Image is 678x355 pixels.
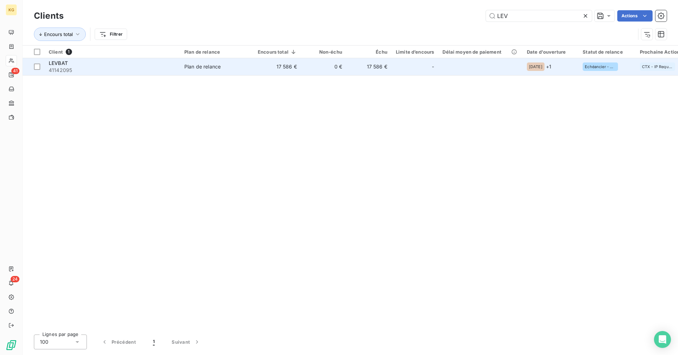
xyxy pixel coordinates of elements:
[93,335,144,349] button: Précédent
[44,31,73,37] span: Encours total
[254,58,301,75] td: 17 586 €
[49,60,68,66] span: LEVBAT
[529,65,542,69] span: [DATE]
[184,49,249,55] div: Plan de relance
[184,63,221,70] div: Plan de relance
[396,49,434,55] div: Limite d’encours
[617,10,653,22] button: Actions
[583,49,631,55] div: Statut de relance
[11,276,19,282] span: 24
[527,49,574,55] div: Date d'ouverture
[654,331,671,348] div: Open Intercom Messenger
[305,49,342,55] div: Non-échu
[66,49,72,55] span: 1
[442,49,518,55] div: Délai moyen de paiement
[6,69,17,80] a: 41
[95,29,127,40] button: Filtrer
[163,335,209,349] button: Suivant
[40,338,48,345] span: 100
[144,335,163,349] button: 1
[6,4,17,16] div: KG
[49,49,63,55] span: Client
[351,49,387,55] div: Échu
[642,65,673,69] span: CTX - IP Requête à rédiger
[153,338,155,345] span: 1
[34,28,86,41] button: Encours total
[301,58,346,75] td: 0 €
[6,339,17,351] img: Logo LeanPay
[258,49,297,55] div: Encours total
[546,63,551,70] span: + 1
[346,58,392,75] td: 17 586 €
[49,67,176,74] span: 41142095
[11,68,19,74] span: 41
[432,63,434,70] span: -
[486,10,592,22] input: Rechercher
[585,65,616,69] span: Echéancier - Proposé
[34,10,64,22] h3: Clients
